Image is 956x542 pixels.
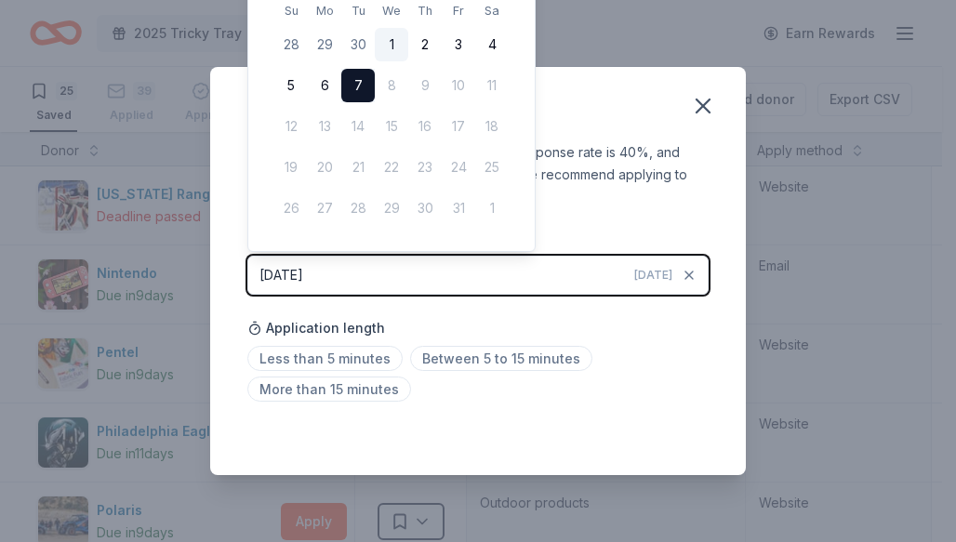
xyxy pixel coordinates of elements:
[308,1,341,20] th: Monday
[247,346,403,371] span: Less than 5 minutes
[408,28,442,61] button: 2
[247,256,709,295] button: [DATE][DATE]
[408,1,442,20] th: Thursday
[410,346,592,371] span: Between 5 to 15 minutes
[375,28,408,61] button: 1
[308,28,341,61] button: 29
[634,268,672,283] span: [DATE]
[274,1,308,20] th: Sunday
[442,1,475,20] th: Friday
[274,28,308,61] button: 28
[274,69,308,102] button: 5
[475,28,509,61] button: 4
[341,69,375,102] button: 7
[308,69,341,102] button: 6
[475,1,509,20] th: Saturday
[247,317,385,339] span: Application length
[341,1,375,20] th: Tuesday
[259,264,303,286] div: [DATE]
[375,1,408,20] th: Wednesday
[442,28,475,61] button: 3
[247,377,411,402] span: More than 15 minutes
[341,28,375,61] button: 30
